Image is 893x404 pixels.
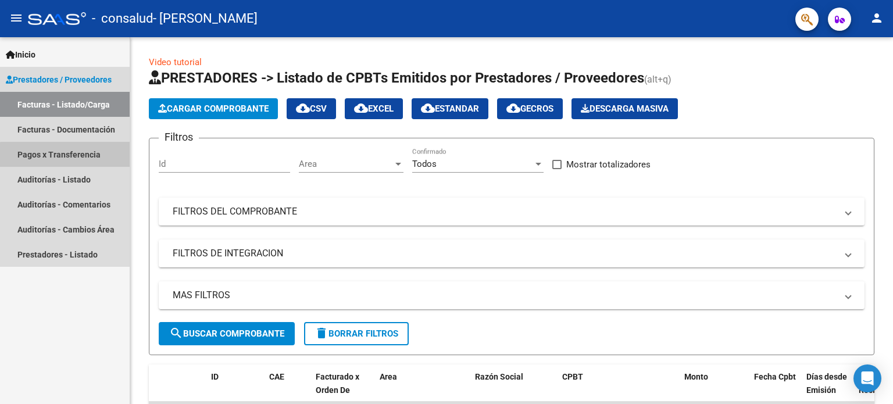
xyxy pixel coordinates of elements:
span: Prestadores / Proveedores [6,73,112,86]
span: Razón Social [475,372,523,381]
span: Facturado x Orden De [316,372,359,395]
span: Cargar Comprobante [158,103,269,114]
span: Buscar Comprobante [169,328,284,339]
span: EXCEL [354,103,394,114]
mat-panel-title: MAS FILTROS [173,289,837,302]
span: - consalud [92,6,153,31]
span: Borrar Filtros [315,328,398,339]
button: Descarga Masiva [571,98,678,119]
mat-expansion-panel-header: FILTROS DE INTEGRACION [159,239,865,267]
span: Gecros [506,103,553,114]
button: Estandar [412,98,488,119]
mat-icon: menu [9,11,23,25]
mat-icon: cloud_download [354,101,368,115]
mat-panel-title: FILTROS DEL COMPROBANTE [173,205,837,218]
span: Días desde Emisión [806,372,847,395]
span: Area [299,159,393,169]
mat-expansion-panel-header: MAS FILTROS [159,281,865,309]
span: Monto [684,372,708,381]
button: Buscar Comprobante [159,322,295,345]
a: Video tutorial [149,57,202,67]
span: PRESTADORES -> Listado de CPBTs Emitidos por Prestadores / Proveedores [149,70,644,86]
span: CPBT [562,372,583,381]
mat-icon: search [169,326,183,340]
span: CAE [269,372,284,381]
span: ID [211,372,219,381]
mat-icon: cloud_download [296,101,310,115]
mat-icon: cloud_download [421,101,435,115]
mat-icon: delete [315,326,328,340]
div: Open Intercom Messenger [853,364,881,392]
span: Mostrar totalizadores [566,158,651,171]
button: Gecros [497,98,563,119]
button: Borrar Filtros [304,322,409,345]
button: EXCEL [345,98,403,119]
span: Estandar [421,103,479,114]
span: - [PERSON_NAME] [153,6,258,31]
app-download-masive: Descarga masiva de comprobantes (adjuntos) [571,98,678,119]
span: Area [380,372,397,381]
span: Fecha Recibido [859,372,891,395]
h3: Filtros [159,129,199,145]
span: CSV [296,103,327,114]
span: Fecha Cpbt [754,372,796,381]
mat-icon: person [870,11,884,25]
mat-panel-title: FILTROS DE INTEGRACION [173,247,837,260]
span: (alt+q) [644,74,671,85]
mat-expansion-panel-header: FILTROS DEL COMPROBANTE [159,198,865,226]
mat-icon: cloud_download [506,101,520,115]
span: Descarga Masiva [581,103,669,114]
span: Inicio [6,48,35,61]
span: Todos [412,159,437,169]
button: CSV [287,98,336,119]
button: Cargar Comprobante [149,98,278,119]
